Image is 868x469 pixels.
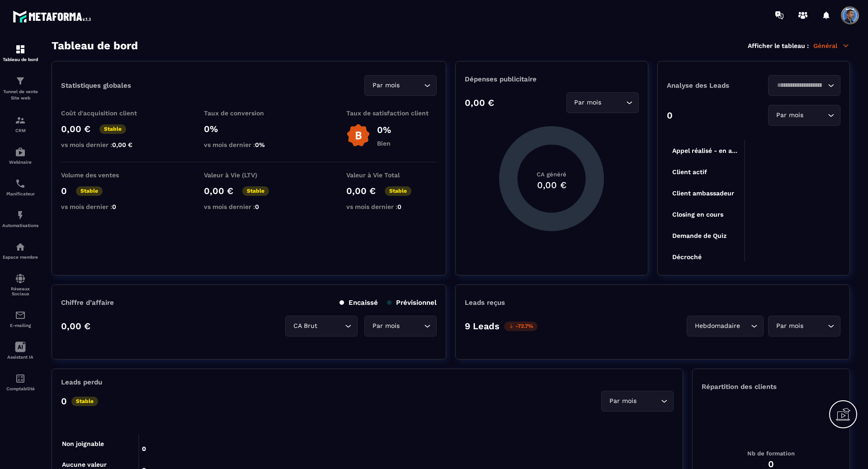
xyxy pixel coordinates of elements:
[61,171,151,179] p: Volume des ventes
[638,396,659,406] input: Search for option
[61,298,114,307] p: Chiffre d’affaire
[2,223,38,228] p: Automatisations
[364,316,437,336] div: Search for option
[204,141,294,148] p: vs mois dernier :
[2,69,38,108] a: formationformationTunnel de vente Site web
[702,383,840,391] p: Répartition des clients
[61,321,90,332] p: 0,00 €
[15,115,26,126] img: formation
[71,397,98,406] p: Stable
[61,378,102,386] p: Leads perdu
[2,140,38,171] a: automationsautomationsWebinaire
[387,298,437,307] p: Prévisionnel
[15,373,26,384] img: accountant
[672,253,702,261] tspan: Décroché
[15,210,26,221] img: automations
[15,242,26,252] img: automations
[742,321,749,331] input: Search for option
[62,461,107,468] tspan: Aucune valeur
[112,203,116,210] span: 0
[2,386,38,391] p: Comptabilité
[340,298,378,307] p: Encaissé
[748,42,809,49] p: Afficher le tableau :
[346,109,437,117] p: Taux de satisfaction client
[2,266,38,303] a: social-networksocial-networkRéseaux Sociaux
[204,109,294,117] p: Taux de conversion
[768,75,840,96] div: Search for option
[397,203,401,210] span: 0
[465,321,500,332] p: 9 Leads
[15,44,26,55] img: formation
[401,321,422,331] input: Search for option
[346,185,376,196] p: 0,00 €
[566,92,639,113] div: Search for option
[768,105,840,126] div: Search for option
[204,185,233,196] p: 0,00 €
[255,141,265,148] span: 0%
[112,141,132,148] span: 0,00 €
[667,110,673,121] p: 0
[61,396,67,407] p: 0
[2,171,38,203] a: schedulerschedulerPlanificateur
[693,321,742,331] span: Hebdomadaire
[204,171,294,179] p: Valeur à Vie (LTV)
[401,81,422,90] input: Search for option
[768,316,840,336] div: Search for option
[15,178,26,189] img: scheduler
[370,321,401,331] span: Par mois
[255,203,259,210] span: 0
[572,98,604,108] span: Par mois
[15,273,26,284] img: social-network
[2,255,38,260] p: Espace membre
[285,316,358,336] div: Search for option
[2,37,38,69] a: formationformationTableau de bord
[2,89,38,101] p: Tunnel de vente Site web
[15,147,26,157] img: automations
[62,440,104,448] tspan: Non joignable
[204,123,294,134] p: 0%
[242,186,269,196] p: Stable
[465,298,505,307] p: Leads reçus
[52,39,138,52] h3: Tableau de bord
[61,109,151,117] p: Coût d'acquisition client
[346,171,437,179] p: Valeur à Vie Total
[2,286,38,296] p: Réseaux Sociaux
[346,123,370,147] img: b-badge-o.b3b20ee6.svg
[13,8,94,25] img: logo
[774,321,805,331] span: Par mois
[61,141,151,148] p: vs mois dernier :
[2,160,38,165] p: Webinaire
[385,186,411,196] p: Stable
[2,303,38,335] a: emailemailE-mailing
[346,203,437,210] p: vs mois dernier :
[2,323,38,328] p: E-mailing
[672,232,726,239] tspan: Demande de Quiz
[774,81,826,90] input: Search for option
[2,235,38,266] a: automationsautomationsEspace membre
[204,203,294,210] p: vs mois dernier :
[601,391,674,412] div: Search for option
[672,211,723,218] tspan: Closing en cours
[805,321,826,331] input: Search for option
[2,191,38,196] p: Planificateur
[2,108,38,140] a: formationformationCRM
[319,321,343,331] input: Search for option
[672,189,734,197] tspan: Client ambassadeur
[61,123,90,134] p: 0,00 €
[15,76,26,86] img: formation
[672,147,737,154] tspan: Appel réalisé - en a...
[2,128,38,133] p: CRM
[377,124,391,135] p: 0%
[672,168,707,175] tspan: Client actif
[370,81,401,90] span: Par mois
[377,140,391,147] p: Bien
[813,42,850,50] p: Général
[2,355,38,360] p: Assistant IA
[2,57,38,62] p: Tableau de bord
[604,98,624,108] input: Search for option
[15,310,26,321] img: email
[2,203,38,235] a: automationsautomationsAutomatisations
[805,110,826,120] input: Search for option
[465,97,494,108] p: 0,00 €
[2,366,38,398] a: accountantaccountantComptabilité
